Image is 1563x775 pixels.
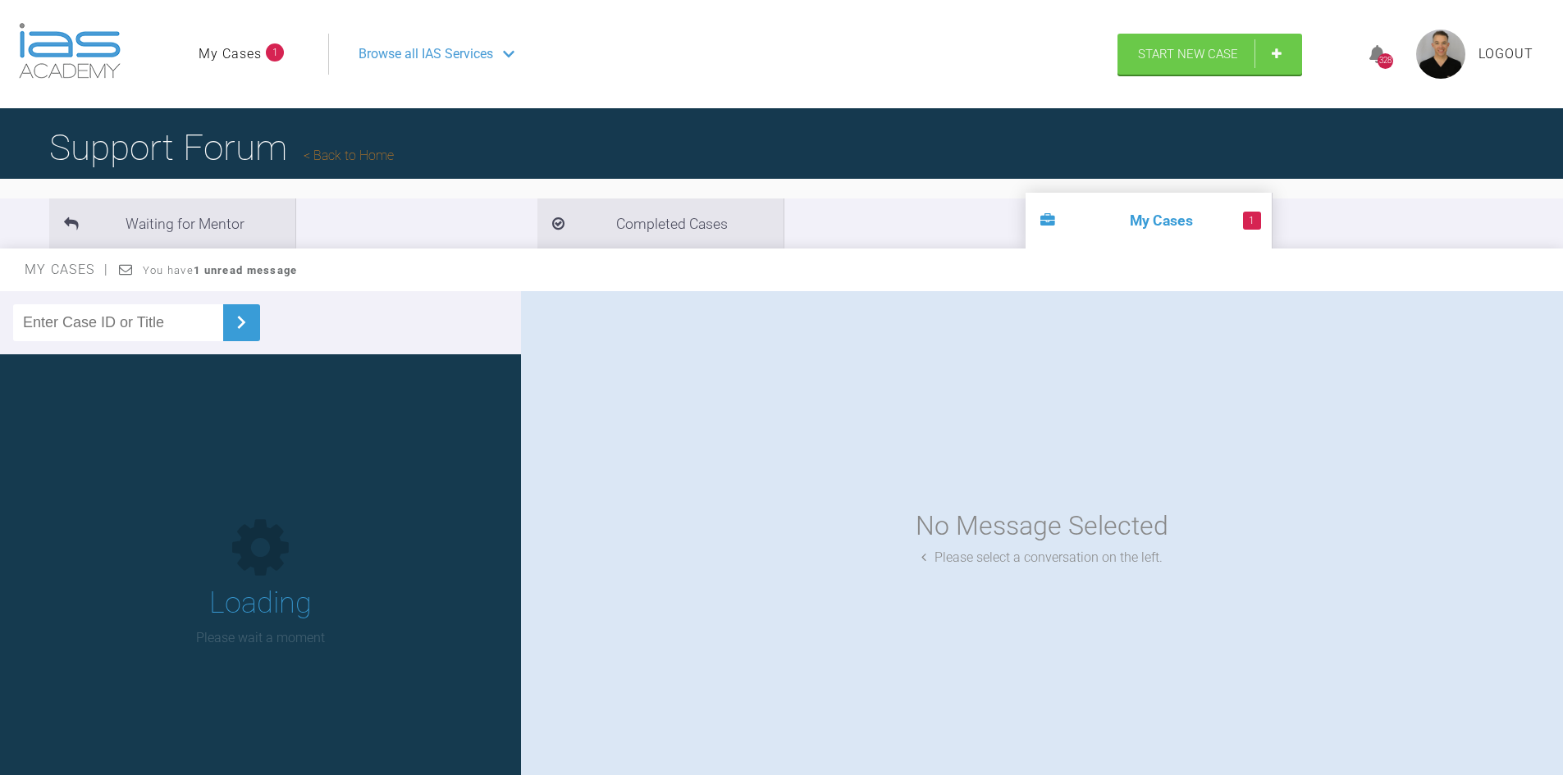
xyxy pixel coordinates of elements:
input: Enter Case ID or Title [13,304,223,341]
img: logo-light.3e3ef733.png [19,23,121,79]
a: My Cases [199,43,262,65]
span: You have [143,264,298,276]
div: 328 [1378,53,1393,69]
a: Start New Case [1117,34,1302,75]
li: Waiting for Mentor [49,198,295,248]
strong: 1 unread message [194,264,297,276]
li: My Cases [1026,193,1272,248]
a: Logout [1478,43,1533,65]
li: Completed Cases [537,198,784,248]
span: 1 [266,43,284,62]
img: chevronRight.28bd32b0.svg [228,309,254,335]
span: Start New Case [1138,47,1238,62]
a: Back to Home [304,148,394,163]
span: 1 [1243,212,1261,230]
h1: Loading [209,580,312,627]
h1: Support Forum [49,119,394,176]
img: profile.png [1416,30,1465,79]
span: Browse all IAS Services [359,43,493,65]
div: No Message Selected [916,505,1168,547]
div: Please select a conversation on the left. [921,547,1163,568]
p: Please wait a moment [196,627,325,649]
span: My Cases [25,262,109,277]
